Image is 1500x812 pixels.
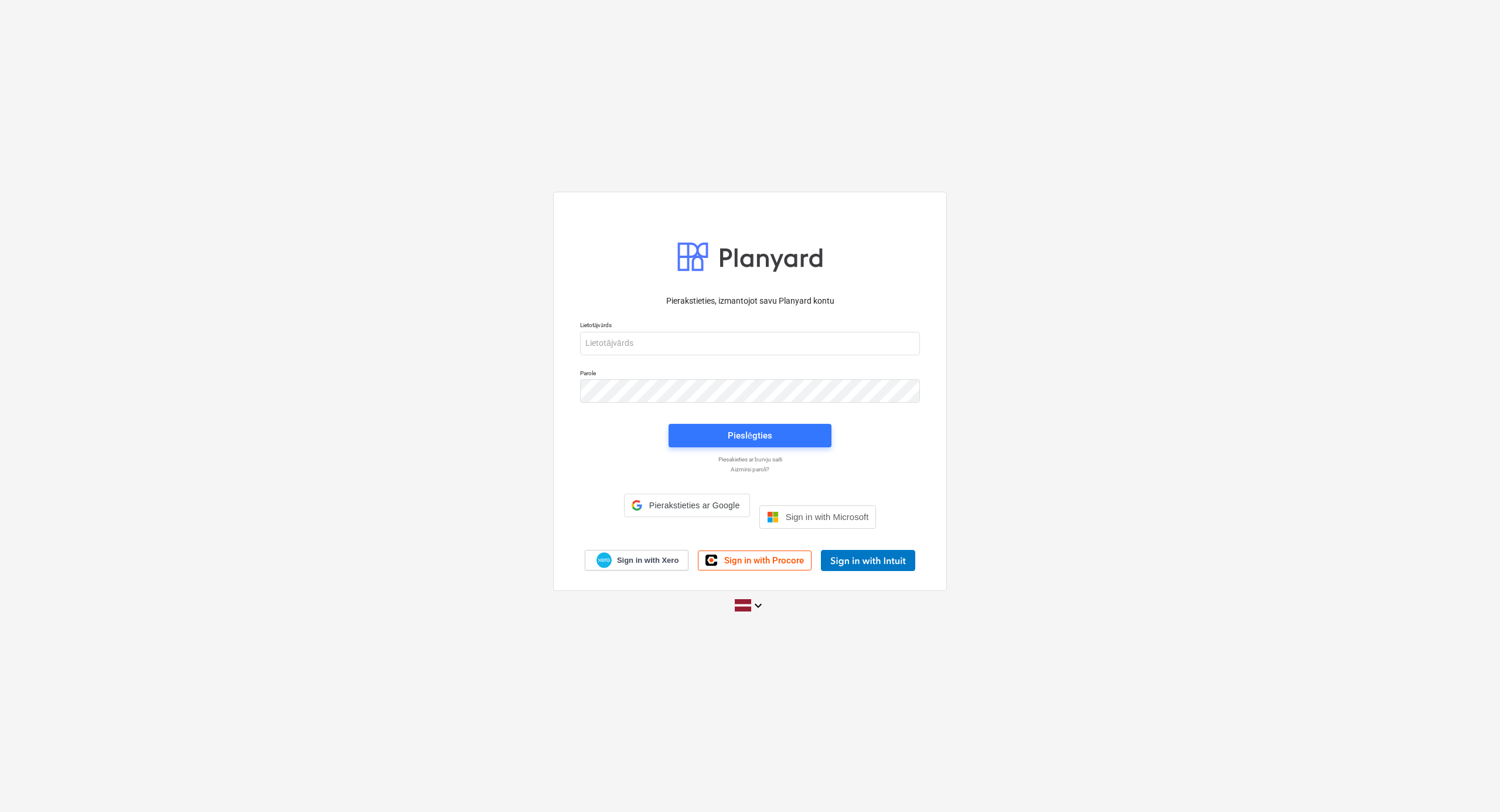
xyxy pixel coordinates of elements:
a: Piesakieties ar burvju saiti [574,456,926,463]
iframe: Poga Pierakstīties ar Google kontu [618,516,756,542]
p: Lietotājvārds [580,321,920,331]
a: Aizmirsi paroli? [574,466,926,473]
a: Sign in with Xero [585,550,689,570]
p: Pierakstieties, izmantojot savu Planyard kontu [580,295,920,307]
img: Xero logo [596,552,612,568]
a: Sign in with Procore [698,551,812,570]
img: Microsoft logo [767,511,779,523]
span: Sign in with Xero [617,555,679,566]
div: Pierakstieties ar Google [624,494,750,517]
i: keyboard_arrow_down [751,599,765,613]
p: Parole [580,369,920,379]
input: Lietotājvārds [580,332,920,355]
button: Pieslēgties [669,424,831,447]
span: Sign in with Procore [724,555,804,566]
span: Sign in with Microsoft [786,512,869,522]
span: Pierakstieties ar Google [647,501,742,510]
div: Pieslēgties [728,428,772,443]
